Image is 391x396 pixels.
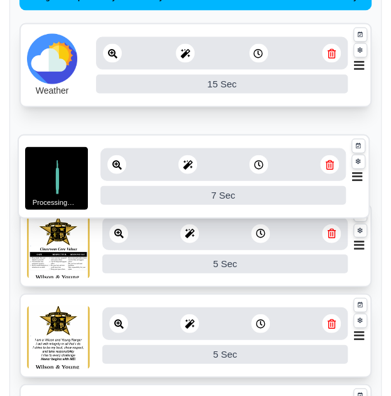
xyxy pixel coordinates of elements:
[27,305,90,368] img: 1786.025 kb
[102,254,348,273] div: 5 Sec
[27,215,90,278] img: 1802.340 kb
[96,74,348,93] div: 15 Sec
[25,146,88,209] img: Sign stream loading animation
[36,84,69,97] div: Weather
[328,336,391,396] iframe: Chat Widget
[33,197,75,207] small: Processing…
[27,33,77,84] img: Cloudy
[100,185,346,204] div: 7 Sec
[102,344,348,363] div: 5 Sec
